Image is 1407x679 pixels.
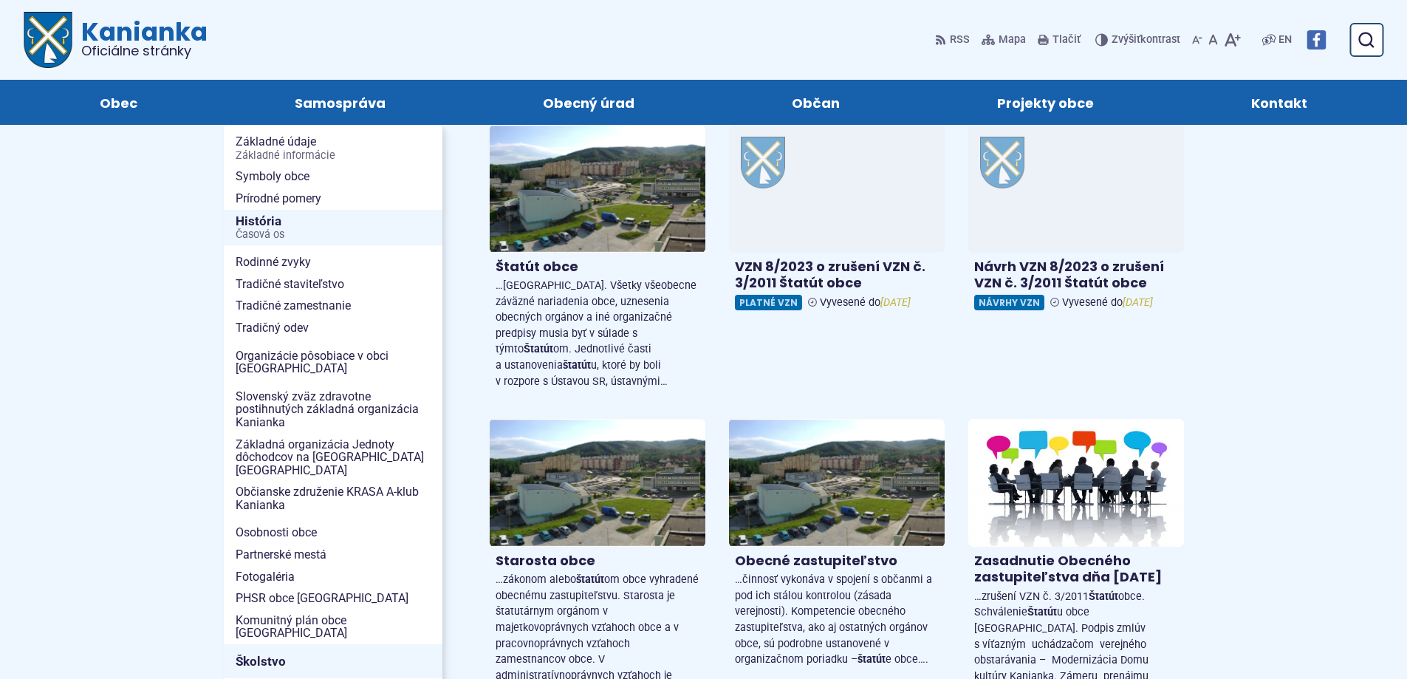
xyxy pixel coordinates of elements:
a: Slovenský zväz zdravotne postihnutých základná organizácia Kanianka [224,386,442,434]
em: [DATE] [880,296,911,309]
a: Základná organizácia Jednoty dôchodcov na [GEOGRAPHIC_DATA] [GEOGRAPHIC_DATA] [224,434,442,482]
span: PHSR obce [GEOGRAPHIC_DATA] [236,587,431,610]
h4: Štatút obce [496,259,699,276]
span: Zvýšiť [1112,33,1140,46]
span: Tradičný odev [236,317,431,339]
span: Obec [100,80,137,125]
a: Obec [35,80,201,125]
a: Mapa [979,24,1029,55]
span: EN [1278,31,1292,49]
a: Osobnosti obce [224,522,442,544]
a: Občianske združenie KRASA A-klub Kanianka [224,481,442,516]
a: Obecné zastupiteľstvo …činnosť vykonáva v spojení s občanmi a pod ich stálou kontrolou (zásada ve... [729,419,945,674]
span: Základná organizácia Jednoty dôchodcov na [GEOGRAPHIC_DATA] [GEOGRAPHIC_DATA] [236,434,431,482]
span: RSS [950,31,970,49]
span: kontrast [1112,34,1180,47]
a: Komunitný plán obce [GEOGRAPHIC_DATA] [224,610,442,644]
span: Tlačiť [1052,34,1081,47]
button: Tlačiť [1035,24,1084,55]
a: Symboly obce [224,166,442,188]
a: Školstvo [224,644,442,678]
a: PHSR obce [GEOGRAPHIC_DATA] [224,587,442,610]
a: Základné údajeZákladné informácie [224,131,442,166]
strong: Štatút [1027,606,1057,618]
h4: Obecné zastupiteľstvo [735,553,939,570]
img: Prejsť na Facebook stránku [1307,30,1326,50]
h4: VZN 8/2023 o zrušení VZN č. 3/2011 Štatút obce [735,259,939,292]
span: Oficiálne stránky [81,44,208,58]
button: Zmenšiť veľkosť písma [1189,24,1205,55]
a: Tradičné zamestnanie [224,295,442,317]
a: Tradičný odev [224,317,442,339]
span: Návrhy VZN [974,295,1044,310]
span: Vyvesené do [1062,296,1153,309]
span: Symboly obce [236,166,431,188]
span: Tradičné zamestnanie [236,295,431,317]
a: Projekty obce [934,80,1158,125]
span: Platné VZN [735,295,802,310]
span: Školstvo [236,650,431,673]
strong: štatút [857,653,886,666]
a: Návrh VZN 8/2023 o zrušení VZN č. 3/2011 Štatút obce Návrhy VZN Vyvesené do[DATE] [968,125,1184,316]
span: Kanianka [72,19,208,58]
span: Základné informácie [236,150,431,162]
button: Nastaviť pôvodnú veľkosť písma [1205,24,1221,55]
span: Tradičné staviteľstvo [236,273,431,296]
a: EN [1276,31,1295,49]
a: Rodinné zvyky [224,251,442,273]
a: Samospráva [230,80,449,125]
span: Občianske združenie KRASA A-klub Kanianka [236,481,431,516]
span: Organizácie pôsobiace v obci [GEOGRAPHIC_DATA] [236,345,431,380]
span: Mapa [999,31,1026,49]
h4: Návrh VZN 8/2023 o zrušení VZN č. 3/2011 Štatút obce [974,259,1178,292]
a: VZN 8/2023 o zrušení VZN č. 3/2011 Štatút obce Platné VZN Vyvesené do[DATE] [729,125,945,316]
a: Logo Kanianka, prejsť na domovskú stránku. [24,12,208,68]
span: Partnerské mestá [236,544,431,566]
a: Organizácie pôsobiace v obci [GEOGRAPHIC_DATA] [224,345,442,380]
span: Komunitný plán obce [GEOGRAPHIC_DATA] [236,610,431,644]
span: Rodinné zvyky [236,251,431,273]
span: Osobnosti obce [236,522,431,544]
a: Kontakt [1188,80,1372,125]
a: Občan [728,80,904,125]
a: RSS [935,24,973,55]
em: [DATE] [1123,296,1153,309]
a: HistóriaČasová os [224,210,442,246]
span: Základné údaje [236,131,431,166]
a: Obecný úrad [479,80,698,125]
h4: Zasadnutie Obecného zastupiteľstva dňa [DATE] [974,553,1178,586]
span: Kontakt [1251,80,1307,125]
span: Samospráva [295,80,386,125]
span: Prírodné pomery [236,188,431,210]
img: Prejsť na domovskú stránku [24,12,72,68]
span: História [236,210,431,246]
span: Slovenský zväz zdravotne postihnutých základná organizácia Kanianka [236,386,431,434]
a: Tradičné staviteľstvo [224,273,442,296]
span: Občan [792,80,840,125]
span: Fotogaléria [236,566,431,588]
span: Obecný úrad [543,80,634,125]
a: Partnerské mestá [224,544,442,566]
h4: Starosta obce [496,553,699,570]
button: Zväčšiť veľkosť písma [1221,24,1244,55]
strong: Štatút [1089,590,1118,603]
span: …činnosť vykonáva v spojení s občanmi a pod ich stálou kontrolou (zásada verejnosti). Kompetencie... [735,573,932,666]
button: Zvýšiťkontrast [1095,24,1183,55]
span: Časová os [236,229,431,241]
a: Štatút obce …[GEOGRAPHIC_DATA]. Všetky všeobecne záväzné nariadenia obce, uznesenia obecných orgá... [490,125,705,395]
span: Vyvesené do [820,296,911,309]
span: Projekty obce [997,80,1094,125]
strong: štatút [576,573,604,586]
a: Prírodné pomery [224,188,442,210]
a: Fotogaléria [224,566,442,588]
strong: Štatút [524,343,553,355]
strong: štatút [563,359,591,372]
span: …[GEOGRAPHIC_DATA]. Všetky všeobecne záväzné nariadenia obce, uznesenia obecných orgánov a iné or... [496,279,696,388]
